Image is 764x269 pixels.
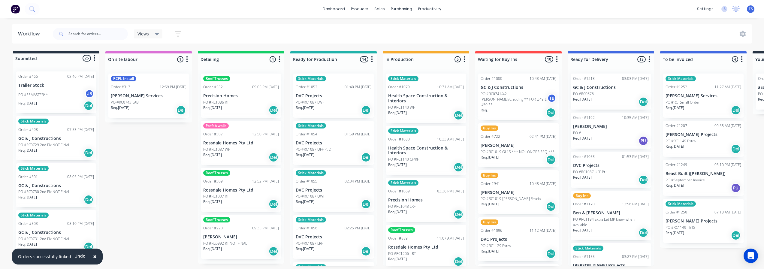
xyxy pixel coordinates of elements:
div: Stick MaterialsOrder #105602:25 PM [DATE]DVC ProjectsPO #RC1087 LRFReq.[DATE]Del [293,215,374,259]
div: Stick Materials [18,119,49,124]
p: Health Space Construction & Interiors [388,146,464,156]
p: PO #RC0676 [573,91,594,97]
div: 07:18 AM [DATE] [714,210,741,215]
div: 10:35 AM [DATE] [622,115,649,120]
div: Roof TrussesOrder #22009:35 PM [DATE][PERSON_NAME]PO #RC0992 RT NOT FINALReq.[DATE]Del [201,215,281,259]
div: Del [269,199,278,209]
p: [PERSON_NAME] Projects [666,132,741,137]
p: PO #RC- Small Order [666,100,700,105]
p: Req. [DATE] [481,249,499,254]
div: Order #100010:43 AM [DATE]GC & J ConstructionsPO #RC0741/42 [PERSON_NAME]/Cladding ** FOR U49 & U... [478,74,559,120]
p: Req. [DATE] [203,105,222,110]
div: Del [361,153,371,162]
div: Buy Ins [481,173,498,178]
p: PO #RC1019 GL15 *** NO LONGER REQ *** [481,149,554,155]
div: Stick Materials [573,246,603,251]
p: PO #RC1087 LRF [296,241,323,246]
p: PO #RC1140 CF/RF [388,157,419,162]
p: Req. [DATE] [666,105,684,110]
p: Req. [DATE] [388,110,407,116]
p: Req. [DATE] [18,101,37,106]
input: Search for orders... [68,28,128,40]
div: Order #220 [203,225,223,231]
div: 11:27 AM [DATE] [714,84,741,90]
div: 02:41 PM [DATE] [530,134,556,139]
p: Req. [DATE] [666,183,684,188]
div: Order #124903:10 PM [DATE]Beast Built ([PERSON_NAME])PO #September InvoiceReq.[DATE]PU [663,160,744,196]
p: Precision Homes [388,198,464,203]
p: Rossdale Homes Pty Ltd [203,188,279,193]
div: Order #1054 [296,131,317,137]
div: Order #498 [18,127,38,132]
div: Stick MaterialsOrder #105201:40 PM [DATE]DVC ProjectsPO #RC1087 LWFReq.[DATE]Del [293,74,374,118]
div: Stick Materials [296,217,326,222]
div: Roof TrussesOrder #53209:05 PM [DATE]Precision HomesPO #RC1086 RTReq.[DATE]Del [201,74,281,118]
div: Roof Trusses [203,76,230,81]
p: Req. [DATE] [18,148,37,153]
div: 12:56 PM [DATE] [622,201,649,207]
div: Del [84,242,93,252]
div: 10:48 AM [DATE] [530,181,556,186]
div: Stick MaterialsOrder #50308:10 PM [DATE]GC & J ConstructionsPO #RC0731 2nd Fix NOT FINALReq.[DATE... [16,210,96,254]
div: Del [546,249,556,258]
p: Precision Homes [203,93,279,98]
p: Req. [DATE] [666,144,684,149]
div: Order #46603:46 PM [DATE]Trailer StockPO #**MASTER**JBReq.[DATE]Del [16,71,96,113]
div: Stick Materials [18,166,49,171]
div: Del [361,105,371,115]
p: PO #RC1086 RT [203,100,229,105]
div: Buy InsOrder #117012:56 PM [DATE]Ben & [PERSON_NAME]PO #RC1194 Extra Let MP know when availableRe... [571,191,651,240]
div: Stick Materials [388,180,418,186]
div: Order #1192 [573,115,595,120]
p: GC & J Constructions [18,230,94,235]
div: Order #1000 [481,76,502,81]
div: 08:10 PM [DATE] [67,221,94,226]
div: Order #1170 [573,201,595,207]
div: 11:12 AM [DATE] [530,228,556,233]
div: Roof TrussesOrder #30912:52 PM [DATE]Rossdale Homes Pty LtdPO #RC1037 RTReq.[DATE]Del [201,168,281,212]
div: Order #889 [388,236,408,241]
div: Order #941 [481,181,500,186]
p: Req. [DATE] [203,152,222,158]
div: Order #466 [18,74,38,79]
div: Del [84,101,93,110]
p: Rossdale Homes Pty Ltd [203,141,279,146]
div: Del [639,175,648,185]
div: Del [454,110,463,120]
div: Buy InsOrder #109611:12 AM [DATE]DVC ProjectsPO #RC1129 ExtraReq.[DATE]Del [478,217,559,261]
div: 12:50 PM [DATE] [252,131,279,137]
div: Order #501 [18,174,38,180]
div: 07:53 PM [DATE] [67,127,94,132]
div: Del [454,162,463,172]
p: Req. [DATE] [296,105,314,110]
div: Stick MaterialsOrder #106903:36 PM [DATE]Precision HomesPO #RC1043 LRFReq.[DATE]Del [386,178,466,222]
div: Stick Materials [666,201,696,207]
div: Open Intercom Messenger [744,249,758,263]
div: Order #1213 [573,76,595,81]
div: JB [85,89,94,98]
p: GC & J Constructions [18,183,94,188]
div: productivity [415,5,444,14]
p: Req. [DATE] [18,195,37,200]
p: [PERSON_NAME] Projects [666,219,741,224]
p: Req. [DATE] [573,136,592,141]
p: Req. [DATE] [666,230,684,236]
div: Stick MaterialsOrder #50108:05 PM [DATE]GC & J ConstructionsPO #RC0730 2nd Fix NOT FINALReq.[DATE... [16,163,96,207]
div: 10:33 AM [DATE] [437,137,464,142]
div: Del [546,202,556,211]
p: DVC Projects [296,188,371,193]
div: Stick Materials [296,123,326,128]
div: purchasing [388,5,415,14]
p: Req. [DATE] [481,201,499,207]
div: Del [454,210,463,219]
div: 01:59 PM [DATE] [345,131,371,137]
p: PO #RC1087 LWF [296,100,324,105]
p: GC & J Constructions [18,136,94,141]
p: PO #RC0729 2nd Fix NOT FINAL [18,142,70,148]
div: settings [694,5,717,14]
p: Req. [DATE] [388,209,407,215]
p: DVC Projects [296,141,371,146]
p: GC & J Constructions [573,85,649,90]
div: Order #1056 [296,225,317,231]
div: Roof Trusses [203,217,230,222]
